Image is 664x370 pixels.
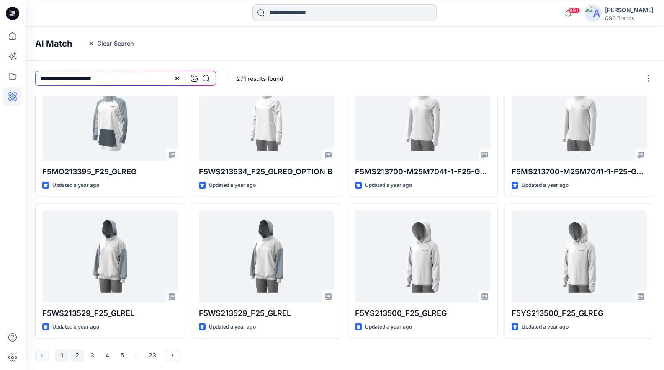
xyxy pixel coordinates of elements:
[522,323,569,331] p: Updated a year ago
[131,349,144,362] div: ...
[605,15,654,21] div: CSC Brands
[355,308,491,319] p: F5YS213500_F25_GLREG
[42,210,178,303] a: F5WS213529_F25_GLREL
[605,5,654,15] div: [PERSON_NAME]
[42,166,178,178] p: F5MO213395_F25_GLREG
[365,181,412,190] p: Updated a year ago
[568,7,580,14] span: 99+
[355,166,491,178] p: F5MS213700-M25M7041-1-F25-GLACT_VP1-OP2
[199,308,335,319] p: F5WS213529_F25_GLREL
[82,37,139,50] button: Clear Search
[199,210,335,303] a: F5WS213529_F25_GLREL
[199,166,335,178] p: F5WS213534_F25_GLREG_OPTION B
[512,166,647,178] p: F5MS213700-M25M7041-1-F25-GLACT_VP1-OP2
[522,181,569,190] p: Updated a year ago
[512,308,647,319] p: F5YS213500_F25_GLREG
[146,349,159,362] button: 23
[52,181,99,190] p: Updated a year ago
[199,69,335,161] a: F5WS213534_F25_GLREG_OPTION B
[100,349,114,362] button: 4
[116,349,129,362] button: 5
[209,323,256,331] p: Updated a year ago
[35,39,72,49] h4: AI Match
[355,69,491,161] a: F5MS213700-M25M7041-1-F25-GLACT_VP1-OP2
[85,349,99,362] button: 3
[209,181,256,190] p: Updated a year ago
[355,210,491,303] a: F5YS213500_F25_GLREG
[42,308,178,319] p: F5WS213529_F25_GLREL
[42,69,178,161] a: F5MO213395_F25_GLREG
[237,74,283,83] p: 271 results found
[365,323,412,331] p: Updated a year ago
[585,5,602,22] img: avatar
[512,69,647,161] a: F5MS213700-M25M7041-1-F25-GLACT_VP1-OP2
[512,210,647,303] a: F5YS213500_F25_GLREG
[55,349,69,362] button: 1
[70,349,84,362] button: 2
[52,323,99,331] p: Updated a year ago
